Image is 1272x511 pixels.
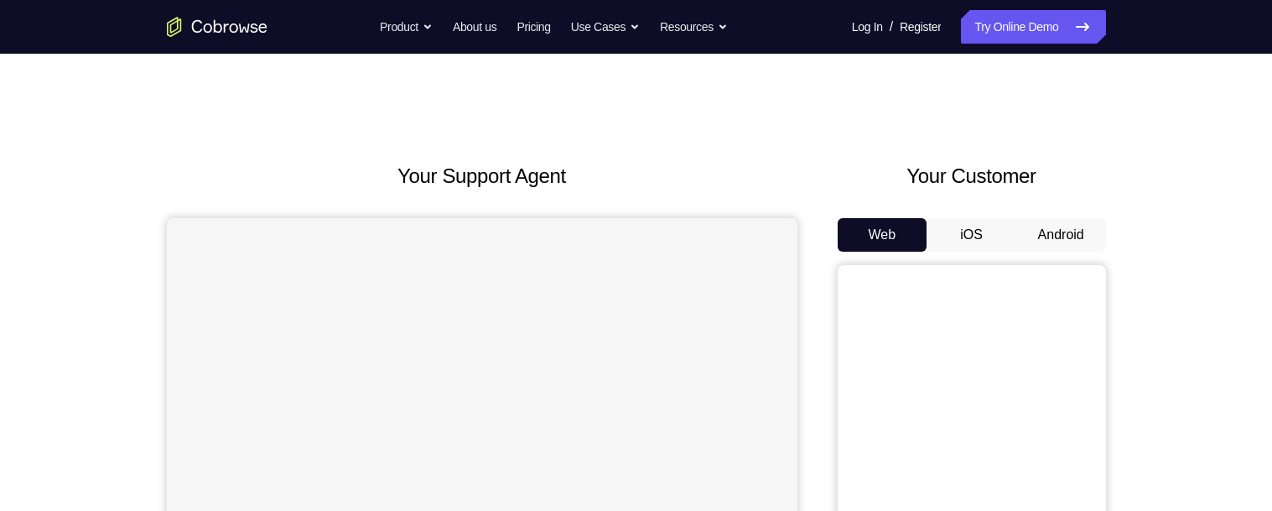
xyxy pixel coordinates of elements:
[453,10,496,44] a: About us
[961,10,1105,44] a: Try Online Demo
[852,10,883,44] a: Log In
[167,17,267,37] a: Go to the home page
[660,10,728,44] button: Resources
[571,10,640,44] button: Use Cases
[927,218,1016,252] button: iOS
[838,218,927,252] button: Web
[167,161,797,191] h2: Your Support Agent
[900,10,941,44] a: Register
[1016,218,1106,252] button: Android
[517,10,550,44] a: Pricing
[838,161,1106,191] h2: Your Customer
[890,17,893,37] span: /
[380,10,433,44] button: Product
